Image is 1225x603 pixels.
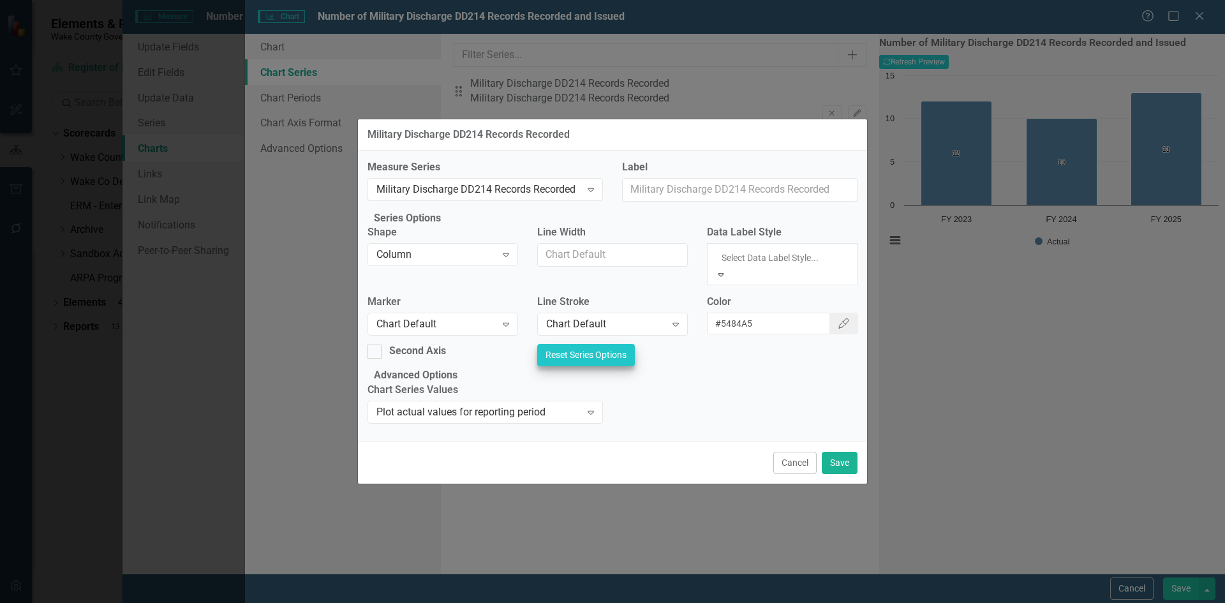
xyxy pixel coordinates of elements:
label: Data Label Style [707,225,857,240]
label: Shape [367,225,518,240]
label: Measure Series [367,160,603,175]
button: Reset Series Options [537,344,635,366]
div: Military Discharge DD214 Records Recorded [367,129,570,140]
label: Line Stroke [537,295,688,309]
div: Plot actual values for reporting period [376,405,581,419]
label: Chart Series Values [367,383,603,398]
input: Chart Default [707,313,831,334]
label: Marker [367,295,518,309]
input: Military Discharge DD214 Records Recorded [622,178,857,202]
label: Label [622,160,857,175]
div: Second Axis [389,344,446,359]
div: Military Discharge DD214 Records Recorded [376,182,581,197]
label: Color [707,295,857,309]
label: Line Width [537,225,688,240]
div: Chart Default [546,317,665,332]
button: Save [822,452,857,474]
button: Cancel [773,452,817,474]
div: Chart Default [376,317,496,332]
input: Chart Default [537,243,688,267]
div: Column [376,248,496,262]
legend: Advanced Options [367,368,464,383]
legend: Series Options [367,211,447,226]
